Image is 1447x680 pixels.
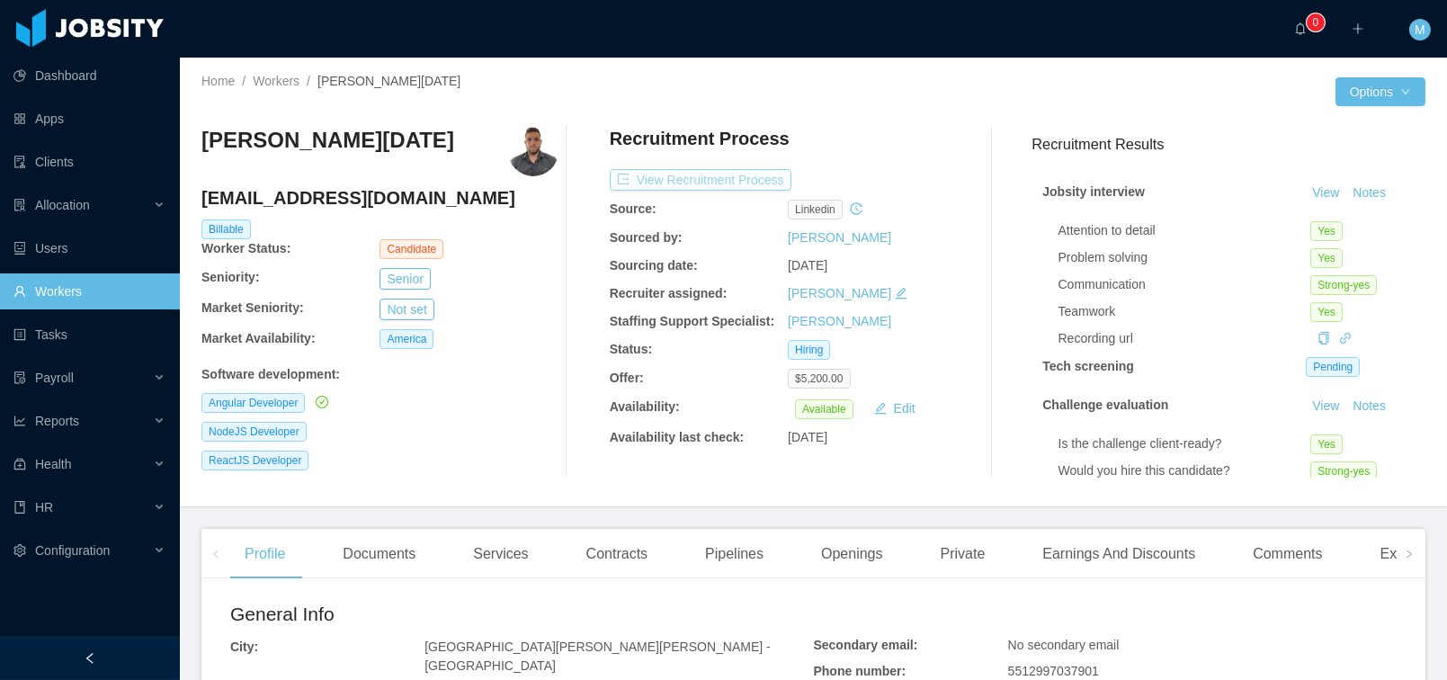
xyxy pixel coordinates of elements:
[1317,332,1330,344] i: icon: copy
[1042,184,1145,199] strong: Jobsity interview
[13,230,165,266] a: icon: robotUsers
[807,529,898,579] div: Openings
[1058,275,1311,294] div: Communication
[788,230,891,245] a: [PERSON_NAME]
[13,458,26,470] i: icon: medicine-box
[230,529,299,579] div: Profile
[201,451,308,470] span: ReactJS Developer
[610,169,791,191] button: icon: exportView Recruitment Process
[1058,461,1311,480] div: Would you hire this candidate?
[1306,357,1360,377] span: Pending
[610,342,652,356] b: Status:
[1310,302,1343,322] span: Yes
[850,202,862,215] i: icon: history
[35,198,90,212] span: Allocation
[1294,22,1307,35] i: icon: bell
[13,144,165,180] a: icon: auditClients
[1238,529,1336,579] div: Comments
[201,219,251,239] span: Billable
[35,371,74,385] span: Payroll
[1058,221,1311,240] div: Attention to detail
[1008,664,1099,678] span: 5512997037901
[13,371,26,384] i: icon: file-protect
[1339,331,1352,345] a: icon: link
[1352,22,1364,35] i: icon: plus
[380,268,430,290] button: Senior
[1310,434,1343,454] span: Yes
[610,258,698,273] b: Sourcing date:
[13,501,26,514] i: icon: book
[1058,434,1311,453] div: Is the challenge client-ready?
[1306,398,1345,413] a: View
[572,529,662,579] div: Contracts
[328,529,430,579] div: Documents
[1405,550,1414,559] i: icon: right
[211,550,220,559] i: icon: left
[1058,248,1311,267] div: Problem solving
[201,422,307,442] span: NodeJS Developer
[610,430,745,444] b: Availability last check:
[380,299,433,320] button: Not set
[926,529,1000,579] div: Private
[459,529,542,579] div: Services
[1042,398,1168,412] strong: Challenge evaluation
[610,286,728,300] b: Recruiter assigned:
[1317,329,1330,348] div: Copy
[788,200,843,219] span: linkedin
[380,239,443,259] span: Candidate
[230,600,814,629] h2: General Info
[317,74,460,88] span: [PERSON_NAME][DATE]
[1008,638,1120,652] span: No secondary email
[610,173,791,187] a: icon: exportView Recruitment Process
[788,430,827,444] span: [DATE]
[201,270,260,284] b: Seniority:
[312,395,328,409] a: icon: check-circle
[610,314,775,328] b: Staffing Support Specialist:
[35,543,110,558] span: Configuration
[1345,396,1393,417] button: Notes
[13,415,26,427] i: icon: line-chart
[788,258,827,273] span: [DATE]
[610,126,790,151] h4: Recruitment Process
[307,74,310,88] span: /
[13,273,165,309] a: icon: userWorkers
[610,399,680,414] b: Availability:
[1032,133,1425,156] h3: Recruitment Results
[1310,221,1343,241] span: Yes
[508,126,558,176] img: 8a665f67-46bc-4d86-bd63-ebeff5e3a38b_68bae647cd49d-400w.png
[691,529,778,579] div: Pipelines
[201,185,558,210] h4: [EMAIL_ADDRESS][DOMAIN_NAME]
[242,74,246,88] span: /
[1310,275,1377,295] span: Strong-yes
[35,457,71,471] span: Health
[867,398,923,419] button: icon: editEdit
[201,367,340,381] b: Software development :
[201,241,290,255] b: Worker Status:
[424,640,771,673] span: [GEOGRAPHIC_DATA][PERSON_NAME][PERSON_NAME] - [GEOGRAPHIC_DATA]
[13,544,26,557] i: icon: setting
[1306,185,1345,200] a: View
[788,286,891,300] a: [PERSON_NAME]
[814,664,907,678] b: Phone number:
[13,199,26,211] i: icon: solution
[1310,248,1343,268] span: Yes
[1345,183,1393,204] button: Notes
[13,101,165,137] a: icon: appstoreApps
[201,126,454,155] h3: [PERSON_NAME][DATE]
[1335,77,1425,106] button: Optionsicon: down
[1058,302,1311,321] div: Teamwork
[1028,529,1210,579] div: Earnings And Discounts
[788,369,850,389] span: $5,200.00
[610,371,644,385] b: Offer:
[814,638,918,652] b: Secondary email:
[201,74,235,88] a: Home
[13,317,165,353] a: icon: profileTasks
[35,414,79,428] span: Reports
[230,640,258,654] b: City:
[201,393,305,413] span: Angular Developer
[201,300,304,315] b: Market Seniority:
[201,331,316,345] b: Market Availability:
[610,201,657,216] b: Source:
[1339,332,1352,344] i: icon: link
[895,287,907,300] i: icon: edit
